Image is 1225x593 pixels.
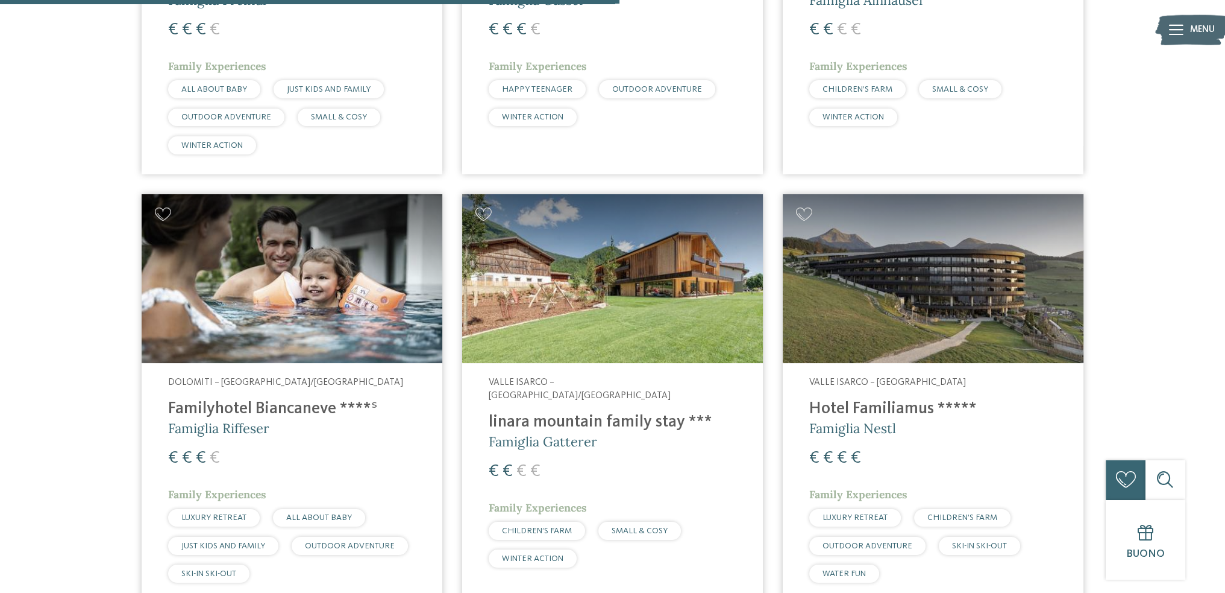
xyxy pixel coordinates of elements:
span: SMALL & COSY [612,527,668,535]
span: ALL ABOUT BABY [286,513,352,522]
span: € [809,449,819,467]
span: € [196,21,206,39]
span: LUXURY RETREAT [181,513,246,522]
img: Cercate un hotel per famiglie? Qui troverete solo i migliori! [142,194,442,364]
span: SKI-IN SKI-OUT [952,542,1007,550]
span: € [210,449,220,467]
span: Famiglia Riffeser [168,420,269,437]
span: € [182,21,192,39]
span: Famiglia Gatterer [489,433,597,450]
span: € [837,449,847,467]
span: WINTER ACTION [181,141,243,150]
img: Cercate un hotel per famiglie? Qui troverete solo i migliori! [783,194,1083,364]
span: Family Experiences [489,59,587,73]
span: Valle Isarco – [GEOGRAPHIC_DATA] [809,378,966,387]
span: Family Experiences [809,487,907,501]
span: € [489,21,499,39]
span: € [530,21,540,39]
span: € [837,21,847,39]
span: € [530,463,540,480]
span: € [516,463,527,480]
span: HAPPY TEENAGER [502,85,572,94]
h4: linara mountain family stay *** [489,413,736,433]
span: € [503,463,513,480]
span: Family Experiences [168,487,266,501]
span: € [489,463,499,480]
span: € [168,21,178,39]
span: WINTER ACTION [502,554,563,563]
span: OUTDOOR ADVENTURE [822,542,912,550]
span: OUTDOOR ADVENTURE [612,85,702,94]
span: WINTER ACTION [502,113,563,121]
span: € [823,449,833,467]
h4: Familyhotel Biancaneve ****ˢ [168,399,416,419]
span: € [182,449,192,467]
span: OUTDOOR ADVENTURE [305,542,395,550]
span: € [851,21,861,39]
span: € [196,449,206,467]
span: Famiglia Nestl [809,420,896,437]
span: Family Experiences [809,59,907,73]
span: ALL ABOUT BABY [181,85,247,94]
span: Valle Isarco – [GEOGRAPHIC_DATA]/[GEOGRAPHIC_DATA] [489,378,671,401]
span: Family Experiences [489,501,587,515]
span: JUST KIDS AND FAMILY [287,85,371,94]
span: JUST KIDS AND FAMILY [181,542,265,550]
span: € [823,21,833,39]
span: WINTER ACTION [822,113,884,121]
span: WATER FUN [822,569,866,578]
span: Dolomiti – [GEOGRAPHIC_DATA]/[GEOGRAPHIC_DATA] [168,378,403,387]
span: SMALL & COSY [932,85,988,94]
span: Family Experiences [168,59,266,73]
span: € [210,21,220,39]
span: € [851,449,861,467]
span: € [809,21,819,39]
span: CHILDREN’S FARM [927,513,997,522]
span: CHILDREN’S FARM [822,85,892,94]
span: LUXURY RETREAT [822,513,888,522]
span: Buono [1126,549,1165,559]
span: SMALL & COSY [311,113,367,121]
span: CHILDREN’S FARM [502,527,572,535]
span: OUTDOOR ADVENTURE [181,113,271,121]
a: Buono [1106,500,1185,580]
span: € [503,21,513,39]
span: SKI-IN SKI-OUT [181,569,236,578]
span: € [516,21,527,39]
span: € [168,449,178,467]
img: Cercate un hotel per famiglie? Qui troverete solo i migliori! [462,194,763,364]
